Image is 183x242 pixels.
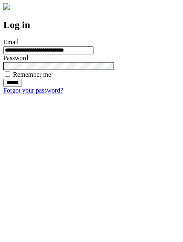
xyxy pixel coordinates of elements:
h2: Log in [3,19,180,30]
a: Forgot your password? [3,87,63,94]
label: Remember me [13,71,51,78]
label: Password [3,54,28,61]
label: Email [3,39,19,45]
img: logo-4e3dc11c47720685a147b03b5a06dd966a58ff35d612b21f08c02c0306f2b779.png [3,3,10,10]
